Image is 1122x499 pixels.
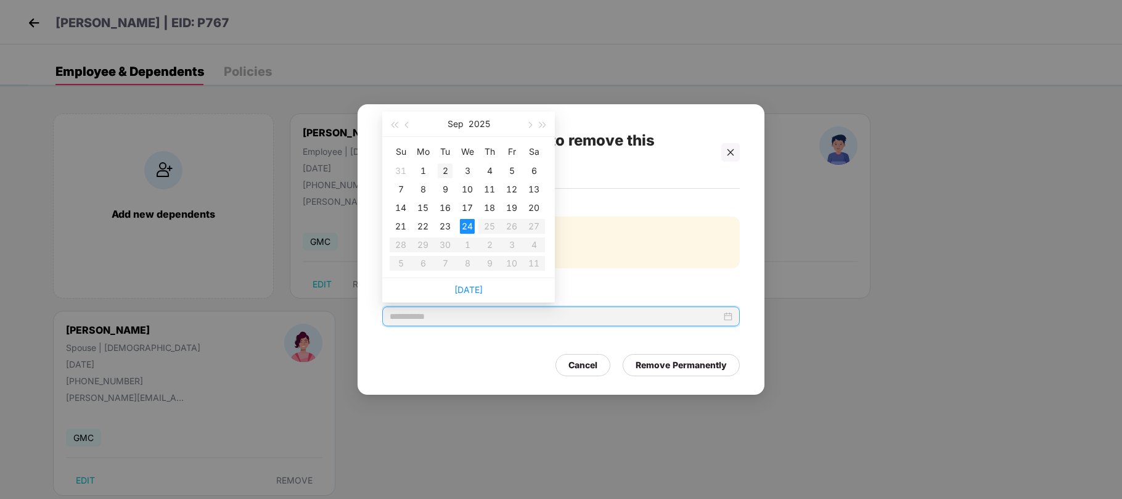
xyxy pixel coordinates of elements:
td: 2025-09-03 [456,162,478,180]
div: Cancel [568,358,597,372]
td: 2025-09-10 [456,180,478,199]
td: 2025-09-20 [523,199,545,217]
div: 22 [416,219,430,234]
td: 2025-09-24 [456,217,478,236]
div: 1 [416,163,430,178]
div: 8 [416,182,430,197]
td: 2025-09-06 [523,162,545,180]
th: Mo [412,142,434,162]
div: 31 [393,163,408,178]
div: 5 [504,163,519,178]
td: 2025-09-22 [412,217,434,236]
td: 2025-09-14 [390,199,412,217]
td: 2025-09-19 [501,199,523,217]
td: 2025-08-31 [390,162,412,180]
div: 12 [504,182,519,197]
div: 2 [438,163,452,178]
td: 2025-09-09 [434,180,456,199]
th: Su [390,142,412,162]
div: 10 [460,182,475,197]
div: 24 [460,219,475,234]
th: Tu [434,142,456,162]
span: close [726,148,735,157]
td: 2025-09-12 [501,180,523,199]
div: 15 [416,200,430,215]
td: 2025-09-04 [478,162,501,180]
div: Remove Permanently [636,358,727,372]
div: 13 [526,182,541,197]
div: 20 [526,200,541,215]
div: 23 [438,219,452,234]
div: 18 [482,200,497,215]
td: 2025-09-02 [434,162,456,180]
th: Sa [523,142,545,162]
td: 2025-09-15 [412,199,434,217]
div: 16 [438,200,452,215]
td: 2025-09-01 [412,162,434,180]
td: 2025-09-23 [434,217,456,236]
td: 2025-09-17 [456,199,478,217]
div: 6 [526,163,541,178]
span: Date of Leaving* [382,290,740,303]
div: 7 [393,182,408,197]
th: Fr [501,142,523,162]
a: [DATE] [454,284,483,295]
td: 2025-09-21 [390,217,412,236]
div: 21 [393,219,408,234]
div: 9 [438,182,452,197]
td: 2025-09-08 [412,180,434,199]
div: 19 [504,200,519,215]
div: 17 [460,200,475,215]
button: 2025 [469,112,490,136]
div: 11 [482,182,497,197]
th: We [456,142,478,162]
div: 14 [393,200,408,215]
div: 3 [460,163,475,178]
button: Sep [448,112,464,136]
td: 2025-09-16 [434,199,456,217]
th: Th [478,142,501,162]
td: 2025-09-13 [523,180,545,199]
td: 2025-09-11 [478,180,501,199]
td: 2025-09-18 [478,199,501,217]
td: 2025-09-07 [390,180,412,199]
div: 4 [482,163,497,178]
td: 2025-09-05 [501,162,523,180]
